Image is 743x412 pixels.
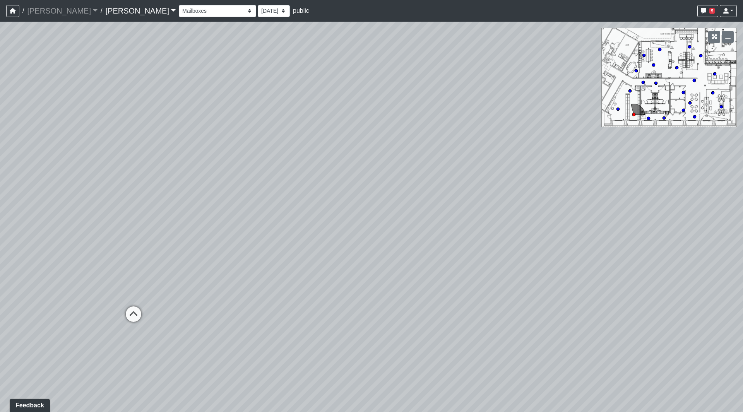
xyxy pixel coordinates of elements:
span: 5 [709,8,715,14]
span: / [19,3,27,19]
span: public [293,7,309,14]
iframe: Ybug feedback widget [6,397,51,412]
a: [PERSON_NAME] [27,3,98,19]
button: 5 [697,5,718,17]
a: [PERSON_NAME] [105,3,176,19]
span: / [98,3,105,19]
